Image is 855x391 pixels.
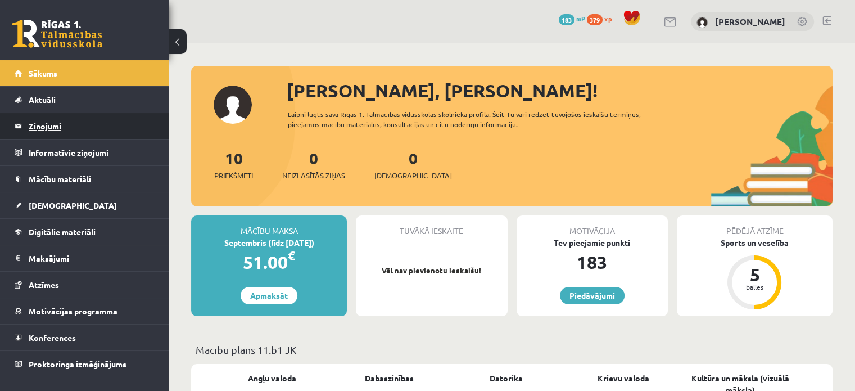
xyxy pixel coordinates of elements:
[374,148,452,181] a: 0[DEMOGRAPHIC_DATA]
[15,166,155,192] a: Mācību materiāli
[29,174,91,184] span: Mācību materiāli
[517,237,668,249] div: Tev pieejamie punkti
[12,20,102,48] a: Rīgas 1. Tālmācības vidusskola
[288,109,673,129] div: Laipni lūgts savā Rīgas 1. Tālmācības vidusskolas skolnieka profilā. Šeit Tu vari redzēt tuvojošo...
[15,219,155,245] a: Digitālie materiāli
[738,266,771,284] div: 5
[560,287,625,304] a: Piedāvājumi
[29,280,59,290] span: Atzīmes
[738,284,771,290] div: balles
[287,77,833,104] div: [PERSON_NAME], [PERSON_NAME]!
[517,215,668,237] div: Motivācija
[288,248,295,264] span: €
[29,200,117,210] span: [DEMOGRAPHIC_DATA]
[29,140,155,165] legend: Informatīvie ziņojumi
[559,14,574,25] span: 183
[15,140,155,165] a: Informatīvie ziņojumi
[29,359,126,369] span: Proktoringa izmēģinājums
[29,68,57,78] span: Sākums
[696,17,708,28] img: Marta Broka
[29,227,96,237] span: Digitālie materiāli
[282,170,345,181] span: Neizlasītās ziņas
[517,249,668,276] div: 183
[490,372,523,384] a: Datorika
[587,14,617,23] a: 379 xp
[214,170,253,181] span: Priekšmeti
[374,170,452,181] span: [DEMOGRAPHIC_DATA]
[677,237,833,249] div: Sports un veselība
[587,14,603,25] span: 379
[214,148,253,181] a: 10Priekšmeti
[196,342,828,357] p: Mācību plāns 11.b1 JK
[248,372,296,384] a: Angļu valoda
[715,16,785,27] a: [PERSON_NAME]
[356,215,507,237] div: Tuvākā ieskaite
[677,215,833,237] div: Pēdējā atzīme
[15,351,155,377] a: Proktoringa izmēģinājums
[15,298,155,324] a: Motivācijas programma
[29,306,117,316] span: Motivācijas programma
[576,14,585,23] span: mP
[598,372,649,384] a: Krievu valoda
[15,192,155,218] a: [DEMOGRAPHIC_DATA]
[29,245,155,271] legend: Maksājumi
[604,14,612,23] span: xp
[191,237,347,249] div: Septembris (līdz [DATE])
[365,372,414,384] a: Dabaszinības
[241,287,297,304] a: Apmaksāt
[29,332,76,343] span: Konferences
[29,113,155,139] legend: Ziņojumi
[15,272,155,298] a: Atzīmes
[191,249,347,276] div: 51.00
[191,215,347,237] div: Mācību maksa
[15,87,155,113] a: Aktuāli
[29,95,56,105] span: Aktuāli
[15,325,155,350] a: Konferences
[15,245,155,271] a: Maksājumi
[361,265,501,276] p: Vēl nav pievienotu ieskaišu!
[282,148,345,181] a: 0Neizlasītās ziņas
[15,113,155,139] a: Ziņojumi
[677,237,833,311] a: Sports un veselība 5 balles
[559,14,585,23] a: 183 mP
[15,60,155,86] a: Sākums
